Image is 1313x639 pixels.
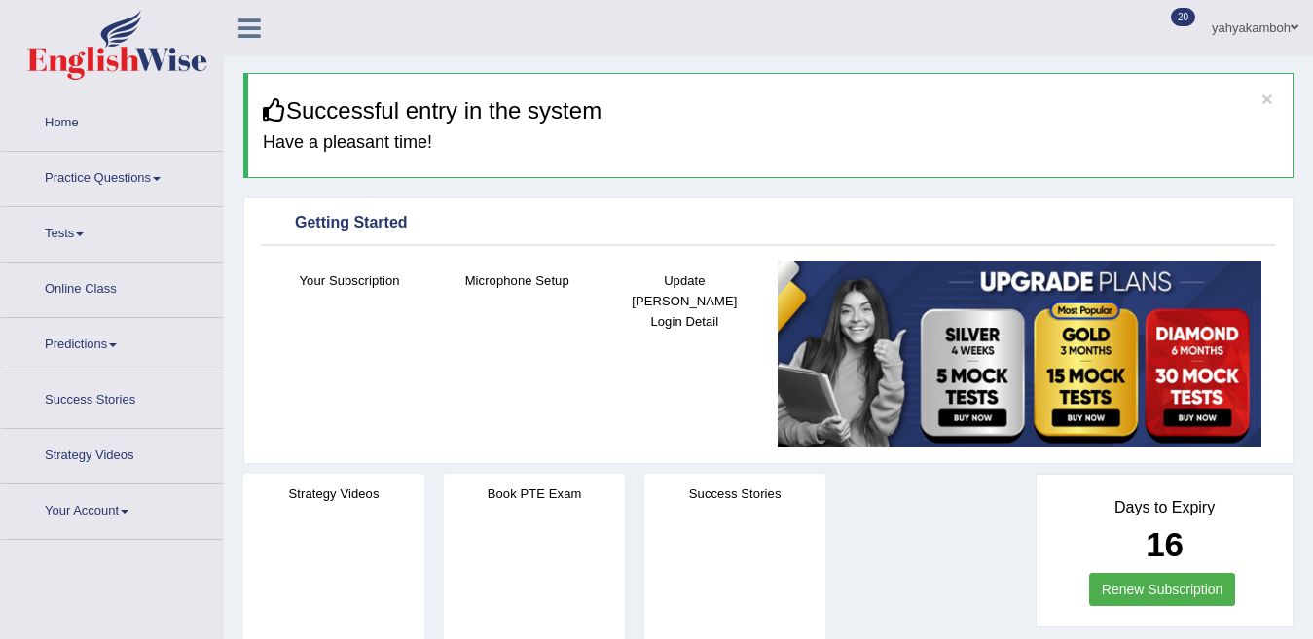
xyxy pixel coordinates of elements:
a: Practice Questions [1,152,223,200]
a: Success Stories [1,373,223,422]
a: Tests [1,207,223,256]
h4: Book PTE Exam [444,483,625,504]
h3: Successful entry in the system [263,98,1278,124]
div: Getting Started [266,209,1271,238]
a: Predictions [1,318,223,367]
a: Home [1,96,223,145]
button: × [1261,89,1273,109]
h4: Update [PERSON_NAME] Login Detail [610,270,758,332]
img: small5.jpg [778,261,1261,447]
b: 16 [1146,525,1184,563]
h4: Have a pleasant time! [263,133,1278,153]
h4: Days to Expiry [1058,499,1271,516]
h4: Microphone Setup [443,270,591,291]
h4: Success Stories [644,483,825,504]
a: Online Class [1,263,223,311]
a: Strategy Videos [1,429,223,478]
a: Renew Subscription [1089,573,1236,606]
h4: Your Subscription [275,270,423,291]
a: Your Account [1,484,223,533]
h4: Strategy Videos [243,483,424,504]
span: 20 [1171,8,1195,26]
